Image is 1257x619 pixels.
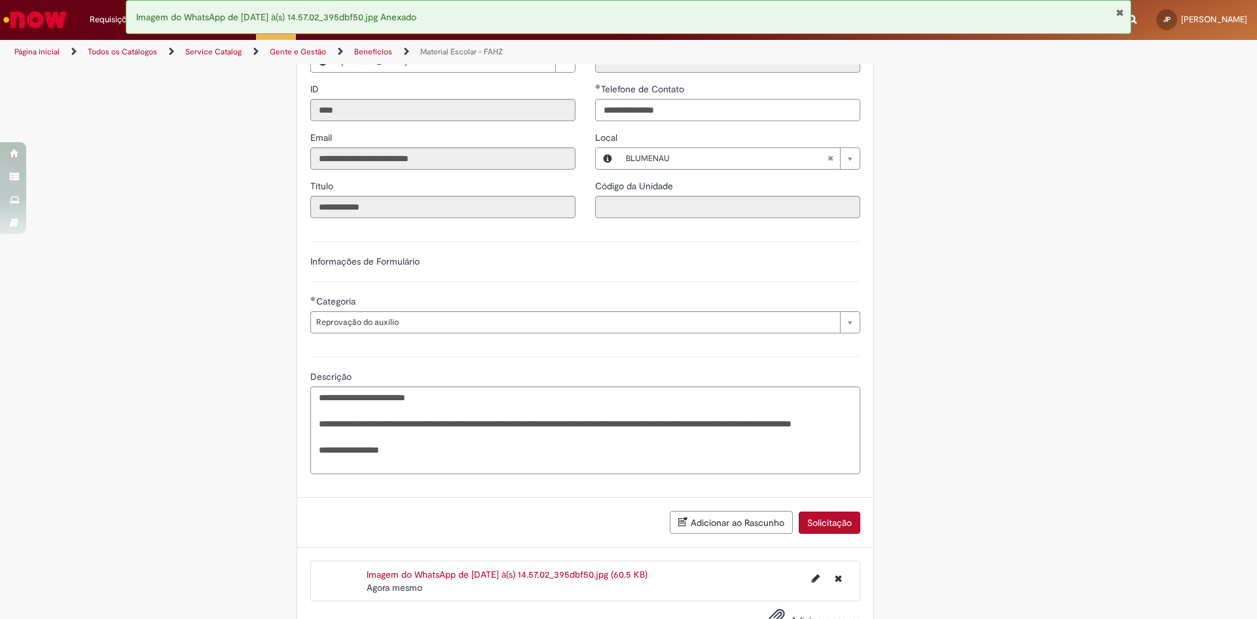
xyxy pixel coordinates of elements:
label: Somente leitura - ID [310,83,321,96]
button: Adicionar ao Rascunho [670,511,793,534]
a: Service Catalog [185,47,242,57]
textarea: Descrição [310,386,860,474]
label: Somente leitura - Título [310,179,336,193]
img: ServiceNow [1,7,69,33]
span: Obrigatório Preenchido [595,84,601,89]
button: Local, Visualizar este registro BLUMENAU [596,148,619,169]
label: Somente leitura - Código da Unidade [595,179,676,193]
span: Requisições [90,13,136,26]
input: Email [310,147,575,170]
input: ID [310,99,575,121]
a: Todos os Catálogos [88,47,157,57]
span: Somente leitura - Código da Unidade [595,180,676,192]
a: BLUMENAULimpar campo Local [619,148,860,169]
time: 29/09/2025 11:25:02 [367,582,422,593]
label: Somente leitura - Email [310,131,335,144]
span: JP [1163,15,1171,24]
a: Benefícios [354,47,392,57]
input: Código da Unidade [595,196,860,218]
a: Material Escolar - FAHZ [420,47,503,57]
span: Agora mesmo [367,582,422,593]
span: Reprovação do auxílio [316,312,833,333]
span: Local [595,132,620,143]
abbr: Limpar campo Local [820,148,840,169]
a: Gente e Gestão [270,47,326,57]
span: Obrigatório Preenchido [310,296,316,301]
span: Telefone de Contato [601,83,687,95]
a: Imagem do WhatsApp de [DATE] à(s) 14.57.02_395dbf50.jpg (60.5 KB) [367,569,647,580]
span: Somente leitura - Email [310,132,335,143]
button: Excluir Imagem do WhatsApp de 2025-09-10 à(s) 14.57.02_395dbf50.jpg [827,568,850,589]
span: Somente leitura - ID [310,83,321,95]
span: BLUMENAU [626,148,827,169]
span: [PERSON_NAME] [1181,14,1247,25]
input: Telefone de Contato [595,99,860,121]
label: Informações de Formulário [310,255,420,267]
span: Descrição [310,371,354,383]
button: Fechar Notificação [1116,7,1124,18]
button: Editar nome de arquivo Imagem do WhatsApp de 2025-09-10 à(s) 14.57.02_395dbf50.jpg [804,568,828,589]
input: Título [310,196,575,218]
span: Imagem do WhatsApp de [DATE] à(s) 14.57.02_395dbf50.jpg Anexado [136,11,416,23]
a: Página inicial [14,47,60,57]
button: Solicitação [799,512,860,534]
ul: Trilhas de página [10,40,828,64]
span: Somente leitura - Título [310,180,336,192]
span: Categoria [316,295,358,307]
